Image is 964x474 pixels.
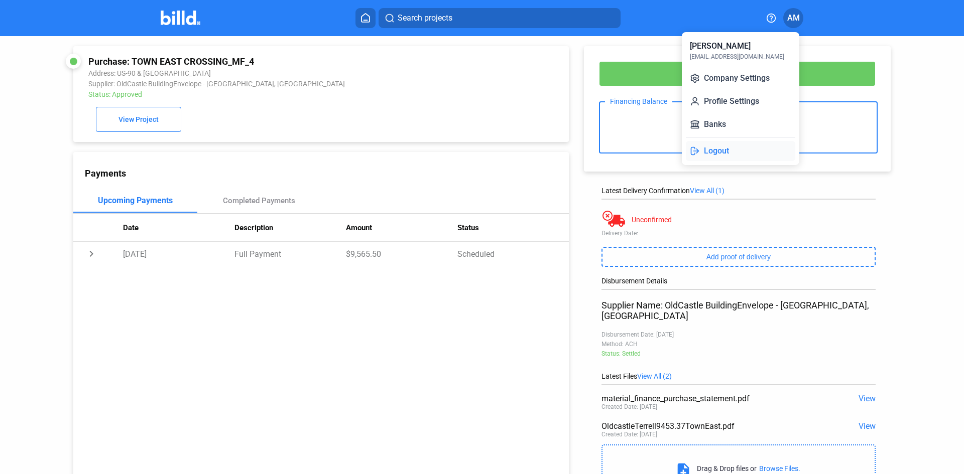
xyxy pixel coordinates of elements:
[686,141,795,161] button: Logout
[686,68,795,88] button: Company Settings
[690,40,751,52] div: [PERSON_NAME]
[686,91,795,111] button: Profile Settings
[686,114,795,134] button: Banks
[690,52,784,61] div: [EMAIL_ADDRESS][DOMAIN_NAME]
